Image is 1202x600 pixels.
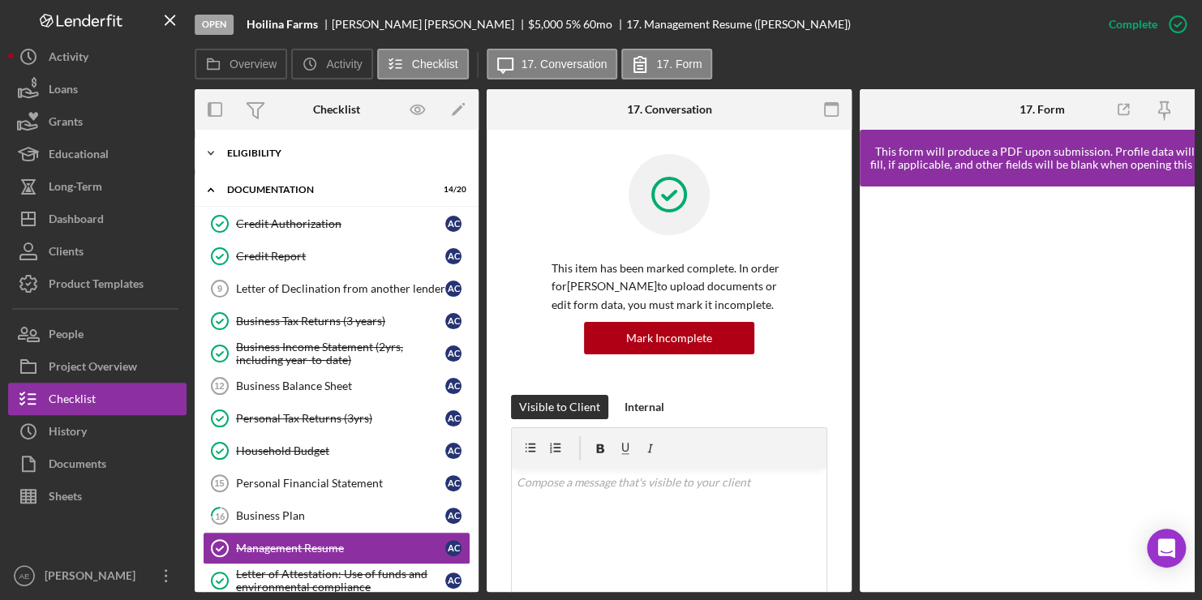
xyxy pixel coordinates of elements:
button: Complete [1093,8,1194,41]
div: A C [445,216,461,232]
div: A C [445,345,461,362]
tspan: 12 [214,381,224,391]
label: 17. Form [656,58,702,71]
button: History [8,415,187,448]
button: Checklist [8,383,187,415]
p: This item has been marked complete. In order for [PERSON_NAME] to upload documents or edit form d... [552,259,787,314]
button: Project Overview [8,350,187,383]
div: Management Resume [236,542,445,555]
label: Checklist [412,58,458,71]
div: Checklist [49,383,96,419]
a: 9Letter of Declination from another lenderAC [203,272,470,305]
a: Management ResumeAC [203,532,470,564]
div: 17. Conversation [627,103,712,116]
div: Sheets [49,480,82,516]
div: A C [445,281,461,297]
label: 17. Conversation [522,58,607,71]
a: Business Income Statement (2yrs, including year-to-date)AC [203,337,470,370]
div: Household Budget [236,444,445,457]
div: Open Intercom Messenger [1147,529,1186,568]
div: A C [445,378,461,394]
button: Overview [195,49,287,79]
a: Business Tax Returns (3 years)AC [203,305,470,337]
div: Credit Report [236,250,445,263]
span: $5,000 [528,17,563,31]
div: Project Overview [49,350,137,387]
div: A C [445,443,461,459]
div: Internal [625,395,664,419]
div: Personal Financial Statement [236,477,445,490]
tspan: 16 [215,510,225,521]
a: 16Business PlanAC [203,499,470,532]
a: Personal Tax Returns (3yrs)AC [203,402,470,435]
button: 17. Conversation [487,49,618,79]
div: Documentation [227,185,426,195]
button: AE[PERSON_NAME] [8,559,187,592]
div: Mark Incomplete [626,322,712,354]
div: History [49,415,87,452]
div: Personal Tax Returns (3yrs) [236,412,445,425]
div: A C [445,313,461,329]
div: Business Income Statement (2yrs, including year-to-date) [236,341,445,366]
label: Activity [326,58,362,71]
a: Letter of Attestation: Use of funds and environmental complianceAC [203,564,470,597]
div: A C [445,572,461,589]
div: A C [445,475,461,491]
div: Checklist [313,103,360,116]
div: 17. Form [1020,103,1065,116]
div: A C [445,248,461,264]
div: 5 % [565,18,581,31]
button: Sheets [8,480,187,512]
div: 14 / 20 [437,185,466,195]
a: Household BudgetAC [203,435,470,467]
button: Internal [616,395,672,419]
button: Mark Incomplete [584,322,754,354]
div: Credit Authorization [236,217,445,230]
button: 17. Form [621,49,712,79]
div: Open [195,15,234,35]
div: Visible to Client [519,395,600,419]
button: Activity [291,49,372,79]
a: 12Business Balance SheetAC [203,370,470,402]
div: Letter of Declination from another lender [236,282,445,295]
div: Business Plan [236,509,445,522]
div: [PERSON_NAME] [41,559,146,596]
div: Business Tax Returns (3 years) [236,315,445,328]
div: A C [445,410,461,426]
tspan: 15 [214,478,224,488]
text: AE [19,572,30,581]
button: Checklist [377,49,469,79]
a: Documents [8,448,187,480]
b: Hoilina Farms [247,18,318,31]
div: Letter of Attestation: Use of funds and environmental compliance [236,568,445,594]
div: 60 mo [583,18,612,31]
div: 17. Management Resume ([PERSON_NAME]) [626,18,851,31]
a: Credit AuthorizationAC [203,208,470,240]
div: A C [445,508,461,524]
tspan: 9 [217,284,222,294]
a: Credit ReportAC [203,240,470,272]
label: Overview [230,58,277,71]
div: Documents [49,448,106,484]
